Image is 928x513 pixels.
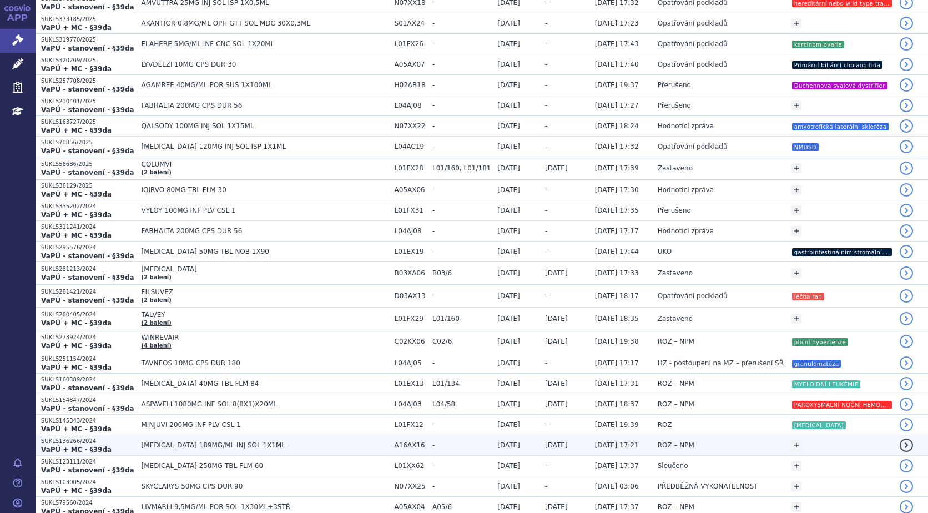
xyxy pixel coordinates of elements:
i: gastrointestinálním stromálním tumorem [792,248,892,256]
a: (2 balení) [142,169,172,175]
span: [MEDICAL_DATA] 40MG TBL FLM 84 [142,380,389,388]
span: Opatřování podkladů [658,292,728,300]
span: Sloučeno [658,462,688,470]
span: - [432,102,492,109]
span: S01AX24 [395,19,427,27]
a: detail [900,356,913,370]
a: detail [900,480,913,493]
strong: VaPÚ + MC - §39da [41,446,112,454]
span: - [432,143,492,150]
span: - [432,61,492,68]
span: QALSODY 100MG INJ SOL 1X15ML [142,122,389,130]
span: [DATE] [497,122,520,130]
a: + [791,481,801,491]
a: (2 balení) [142,320,172,326]
span: Zastaveno [658,164,693,172]
a: detail [900,312,913,325]
a: detail [900,17,913,30]
span: [DATE] 17:30 [595,186,639,194]
span: UKO [658,248,672,255]
a: detail [900,78,913,92]
span: - [432,292,492,300]
span: B03/6 [432,269,492,277]
span: - [545,462,547,470]
span: Hodnotící zpráva [658,186,714,194]
span: H02AB18 [395,81,427,89]
span: - [432,482,492,490]
span: [MEDICAL_DATA] [142,265,389,273]
span: L01FX31 [395,207,427,214]
a: detail [900,289,913,303]
span: [DATE] [497,359,520,367]
span: L01FX28 [395,164,427,172]
p: SUKLS163727/2025 [41,118,136,126]
span: ROZ – NPM [658,400,694,408]
a: detail [900,439,913,452]
a: detail [900,398,913,411]
span: L01XX62 [395,462,427,470]
span: [MEDICAL_DATA] 120MG INJ SOL ISP 1X1ML [142,143,389,150]
p: SUKLS145343/2024 [41,417,136,425]
span: - [545,40,547,48]
span: [DATE] 18:37 [595,400,639,408]
span: L04AJ08 [395,227,427,235]
a: detail [900,418,913,431]
span: [DATE] [545,338,568,345]
span: L01/134 [432,380,492,388]
span: [DATE] [497,207,520,214]
span: L04AJ08 [395,102,427,109]
i: léčba ran [792,293,824,300]
a: detail [900,377,913,390]
p: SUKLS103005/2024 [41,479,136,486]
strong: VaPÚ - stanovení - §39da [41,384,134,392]
a: + [791,461,801,471]
span: [DATE] 17:17 [595,359,639,367]
span: - [545,248,547,255]
span: N07XX25 [395,482,427,490]
span: [DATE] [545,269,568,277]
span: HZ - postoupení na MZ – přerušení SŘ [658,359,784,367]
span: - [432,186,492,194]
strong: VaPÚ + MC - §39da [41,65,112,73]
strong: VaPÚ - stanovení - §39da [41,274,134,281]
i: karcinom ovaria [792,41,844,48]
span: Přerušeno [658,81,691,89]
span: [DATE] 17:43 [595,40,639,48]
span: [DATE] [497,81,520,89]
span: ROZ – NPM [658,503,694,511]
span: L04AJ05 [395,359,427,367]
span: C02KX06 [395,338,427,345]
span: [DATE] 18:17 [595,292,639,300]
span: Opatřování podkladů [658,61,728,68]
span: VYLOY 100MG INF PLV CSL 1 [142,207,389,214]
span: - [545,61,547,68]
span: TAVNEOS 10MG CPS DUR 180 [142,359,389,367]
p: SUKLS311241/2024 [41,223,136,231]
span: [DATE] 17:17 [595,227,639,235]
p: SUKLS280405/2024 [41,311,136,319]
p: SUKLS136266/2024 [41,437,136,445]
span: [DATE] [497,102,520,109]
span: L04AJ03 [395,400,427,408]
span: C02/6 [432,338,492,345]
span: [MEDICAL_DATA] 250MG TBL FLM 60 [142,462,389,470]
i: MYELOIDNÍ LEUKÉMIE [792,380,861,388]
span: MINJUVI 200MG INF PLV CSL 1 [142,421,389,429]
a: detail [900,245,913,258]
span: [DATE] [497,248,520,255]
span: [DATE] [497,61,520,68]
span: [DATE] [497,338,520,345]
span: - [545,102,547,109]
strong: VaPÚ + MC - §39da [41,190,112,198]
span: [DATE] [545,400,568,408]
span: Přerušeno [658,207,691,214]
span: FABHALTA 200MG CPS DUR 56 [142,227,389,235]
span: [DATE] 17:40 [595,61,639,68]
span: - [545,122,547,130]
span: [DATE] [545,164,568,172]
p: SUKLS154847/2024 [41,396,136,404]
p: SUKLS319770/2025 [41,36,136,44]
span: L04/58 [432,400,492,408]
span: [DATE] [497,482,520,490]
span: L04AC19 [395,143,427,150]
